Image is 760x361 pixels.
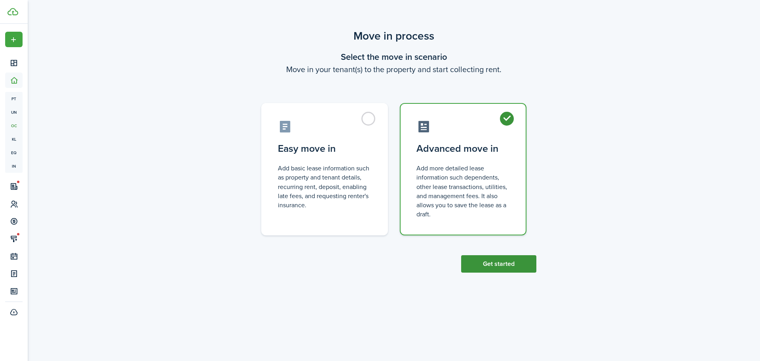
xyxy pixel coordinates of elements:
a: in [5,159,23,173]
control-radio-card-description: Add basic lease information such as property and tenant details, recurring rent, deposit, enablin... [278,164,371,210]
button: Open menu [5,32,23,47]
a: pt [5,92,23,105]
control-radio-card-description: Add more detailed lease information such dependents, other lease transactions, utilities, and man... [416,164,510,219]
wizard-step-header-title: Select the move in scenario [251,50,536,63]
a: oc [5,119,23,132]
control-radio-card-title: Easy move in [278,141,371,156]
button: Get started [461,255,536,273]
control-radio-card-title: Advanced move in [416,141,510,156]
a: kl [5,132,23,146]
a: eq [5,146,23,159]
wizard-step-header-description: Move in your tenant(s) to the property and start collecting rent. [251,63,536,75]
scenario-title: Move in process [251,28,536,44]
img: TenantCloud [8,8,18,15]
a: un [5,105,23,119]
